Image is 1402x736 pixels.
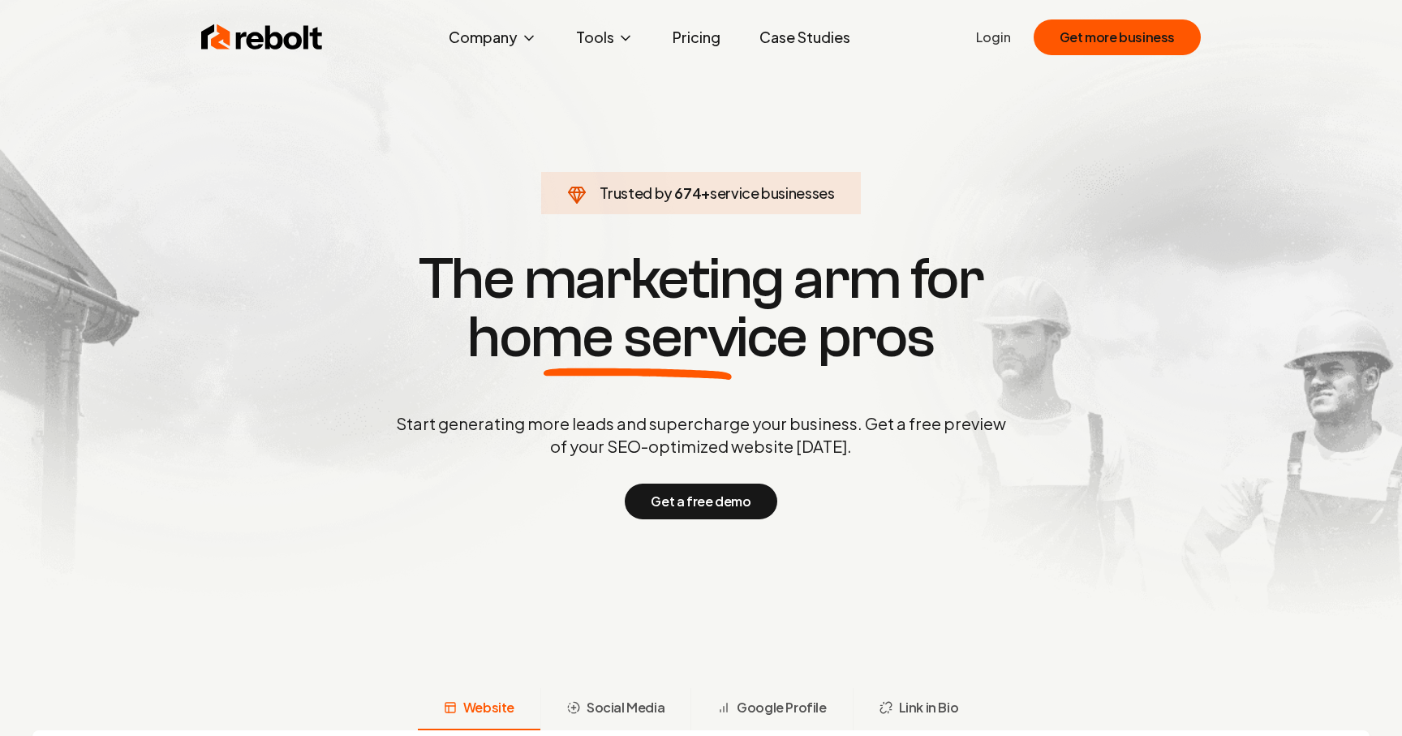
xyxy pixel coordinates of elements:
span: Social Media [587,698,664,717]
button: Website [418,688,540,730]
button: Company [436,21,550,54]
span: Link in Bio [899,698,959,717]
button: Tools [563,21,647,54]
button: Get more business [1034,19,1201,55]
span: Google Profile [737,698,826,717]
button: Link in Bio [853,688,985,730]
span: Website [463,698,514,717]
p: Start generating more leads and supercharge your business. Get a free preview of your SEO-optimiz... [393,412,1009,458]
button: Social Media [540,688,690,730]
span: home service [467,308,807,367]
img: Rebolt Logo [201,21,323,54]
button: Google Profile [690,688,852,730]
h1: The marketing arm for pros [312,250,1090,367]
a: Login [976,28,1011,47]
span: Trusted by [600,183,672,202]
span: 674 [674,182,701,204]
button: Get a free demo [625,484,776,519]
a: Case Studies [746,21,863,54]
span: + [701,183,710,202]
a: Pricing [660,21,733,54]
span: service businesses [710,183,835,202]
